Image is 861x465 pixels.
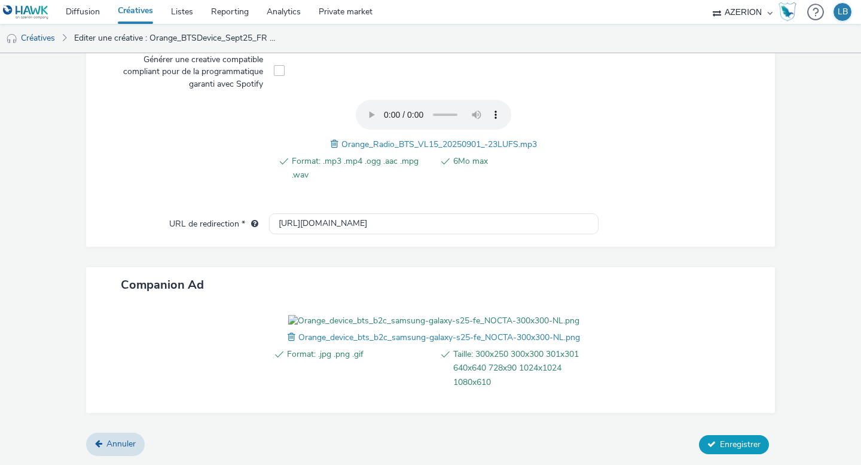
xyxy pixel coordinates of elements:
span: Companion Ad [121,277,204,293]
a: Hawk Academy [778,2,801,22]
span: Orange_device_bts_b2c_samsung-galaxy-s25-fe_NOCTA-300x300-NL.png [298,332,580,343]
a: Editer une créative : Orange_BTSDevice_Sept25_FR (copy) [68,24,283,53]
a: Annuler [86,433,145,455]
div: LB [838,3,848,21]
label: Générer une creative compatible compliant pour de la programmatique garanti avec Spotify [108,49,268,90]
span: Format: .jpg .png .gif [287,347,432,388]
img: undefined Logo [3,5,49,20]
label: URL de redirection * [164,213,263,230]
span: Format: .mp3 .mp4 .ogg .aac .mpg .wav [292,154,432,182]
div: L'URL de redirection sera utilisée comme URL de validation avec certains SSP et ce sera l'URL de ... [245,218,258,230]
button: Enregistrer [699,435,769,454]
img: Hawk Academy [778,2,796,22]
img: audio [6,33,18,45]
span: Enregistrer [720,439,761,450]
span: Annuler [106,438,136,449]
span: Orange_Radio_BTS_VL15_20250901_-23LUFS.mp3 [341,139,537,150]
input: url... [269,213,599,234]
span: Taille: 300x250 300x300 301x301 640x640 728x90 1024x1024 1080x610 [453,347,599,388]
img: Orange_device_bts_b2c_samsung-galaxy-s25-fe_NOCTA-300x300-NL.png [288,315,579,327]
span: 6Mo max [453,154,594,182]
